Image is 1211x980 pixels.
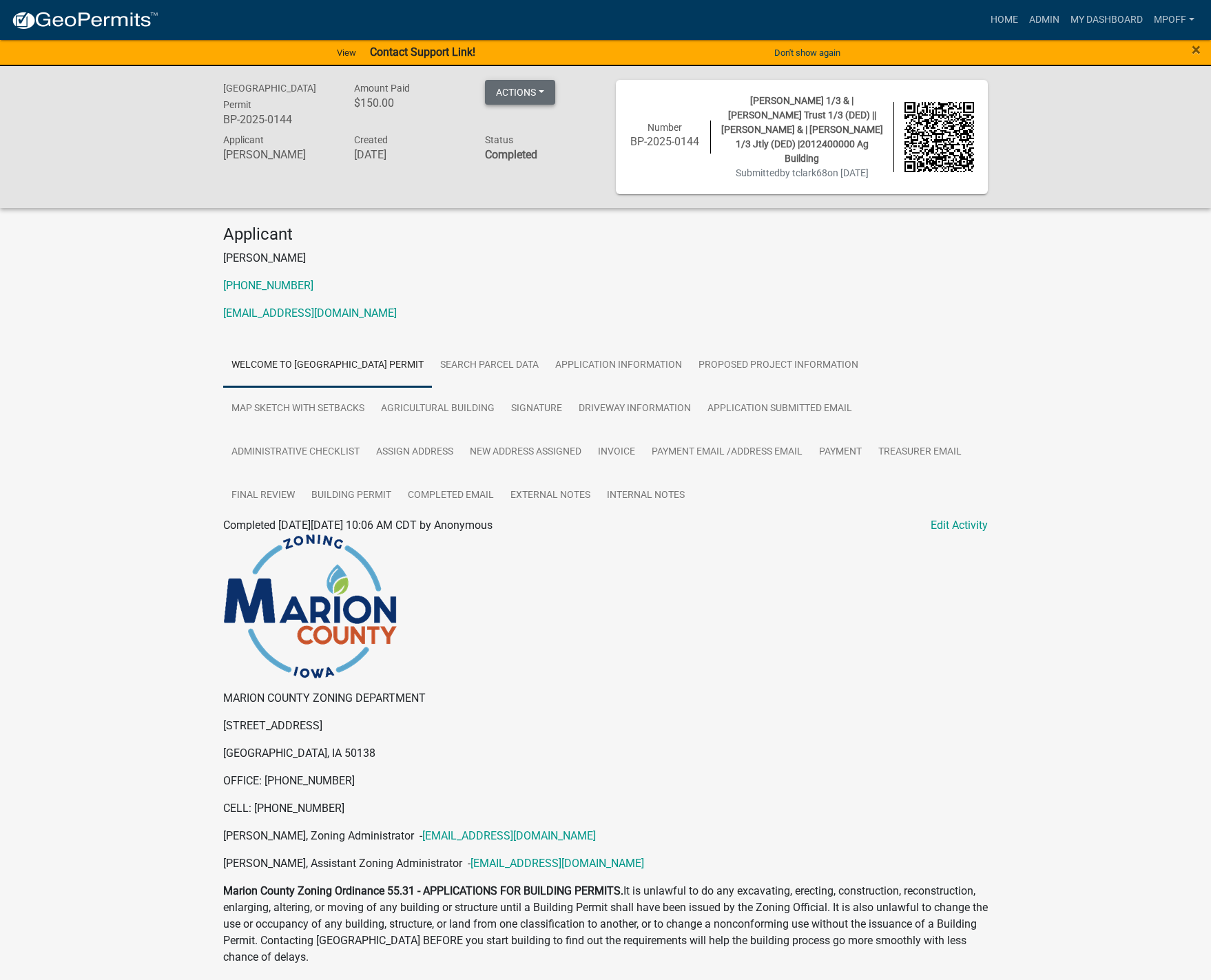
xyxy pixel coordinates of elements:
a: New Address Assigned [462,430,590,475]
strong: Completed [485,148,537,161]
p: [STREET_ADDRESS] [223,718,988,734]
a: Completed Email [400,474,502,518]
span: × [1192,40,1201,59]
span: Amount Paid [354,83,410,94]
a: Search Parcel Data [432,344,547,388]
button: Close [1192,41,1201,58]
a: Application Submitted Email [699,387,860,431]
p: OFFICE: [PHONE_NUMBER] [223,773,988,789]
button: Don't show again [769,41,846,64]
h6: $150.00 [354,96,464,110]
a: Treasurer Email [870,430,970,475]
span: Applicant [223,134,264,145]
a: Edit Activity [931,517,988,534]
p: [PERSON_NAME] [223,250,988,267]
a: External Notes [502,474,599,518]
a: Payment [811,430,870,475]
a: Map Sketch with Setbacks [223,387,373,431]
a: Home [985,7,1024,33]
a: Building Permit [303,474,400,518]
p: MARION COUNTY ZONING DEPARTMENT [223,690,988,707]
h6: [PERSON_NAME] [223,148,333,161]
span: Completed [DATE][DATE] 10:06 AM CDT by Anonymous [223,519,493,532]
a: Payment Email /Address Email [643,430,811,475]
img: image_be028ab4-a45e-4790-9d45-118dc00cb89f.png [223,534,397,679]
a: [EMAIL_ADDRESS][DOMAIN_NAME] [422,829,596,842]
a: [PHONE_NUMBER] [223,279,313,292]
a: Administrative Checklist [223,430,368,475]
p: It is unlawful to do any excavating, erecting, construction, reconstruction, enlarging, altering,... [223,883,988,966]
a: mpoff [1148,7,1200,33]
h6: [DATE] [354,148,464,161]
p: [GEOGRAPHIC_DATA], IA 50138 [223,745,988,762]
p: [PERSON_NAME], Assistant Zoning Administrator - [223,855,988,872]
span: [GEOGRAPHIC_DATA] Permit [223,83,316,110]
a: Application Information [547,344,690,388]
a: Welcome to [GEOGRAPHIC_DATA] Permit [223,344,432,388]
p: CELL: [PHONE_NUMBER] [223,800,988,817]
h4: Applicant [223,225,988,244]
span: by tclark68 [780,167,827,178]
span: [PERSON_NAME] 1/3 & | [PERSON_NAME] Trust 1/3 (DED) || [PERSON_NAME] & | [PERSON_NAME] 1/3 Jtly (... [721,95,883,164]
a: Proposed Project Information [690,344,867,388]
a: Internal Notes [599,474,693,518]
span: Created [354,134,388,145]
strong: Contact Support Link! [370,45,475,59]
a: [EMAIL_ADDRESS][DOMAIN_NAME] [223,306,397,320]
a: Agricultural Building [373,387,503,431]
a: Invoice [590,430,643,475]
button: Actions [485,80,555,105]
p: [PERSON_NAME], Zoning Administrator - [223,828,988,844]
span: Status [485,134,513,145]
h6: BP-2025-0144 [223,113,333,126]
h6: BP-2025-0144 [630,135,700,148]
a: Assign Address [368,430,462,475]
img: QR code [904,102,975,172]
a: View [331,41,362,64]
span: Number [648,122,682,133]
a: Admin [1024,7,1065,33]
a: Signature [503,387,570,431]
a: My Dashboard [1065,7,1148,33]
a: Driveway Information [570,387,699,431]
span: Submitted on [DATE] [736,167,869,178]
a: Final Review [223,474,303,518]
strong: Marion County Zoning Ordinance 55.31 - APPLICATIONS FOR BUILDING PERMITS. [223,884,623,897]
a: [EMAIL_ADDRESS][DOMAIN_NAME] [470,857,644,870]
